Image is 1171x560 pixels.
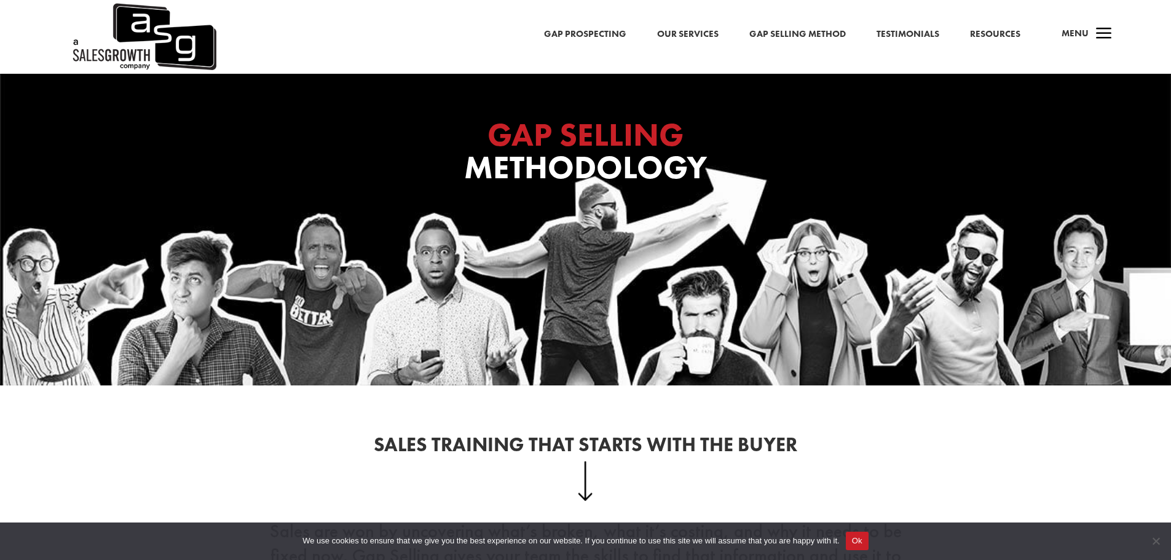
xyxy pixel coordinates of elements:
span: We use cookies to ensure that we give you the best experience on our website. If you continue to ... [302,535,839,547]
h1: Methodology [340,119,832,190]
span: GAP SELLING [487,114,684,156]
span: Menu [1062,27,1089,39]
span: No [1149,535,1162,547]
span: a [1092,22,1116,47]
a: Gap Selling Method [749,26,846,42]
a: Testimonials [877,26,939,42]
a: Our Services [657,26,719,42]
img: down-arrow [578,461,593,500]
a: Gap Prospecting [544,26,626,42]
h2: Sales Training That Starts With the Buyer [254,435,918,461]
a: Resources [970,26,1020,42]
button: Ok [846,532,869,550]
